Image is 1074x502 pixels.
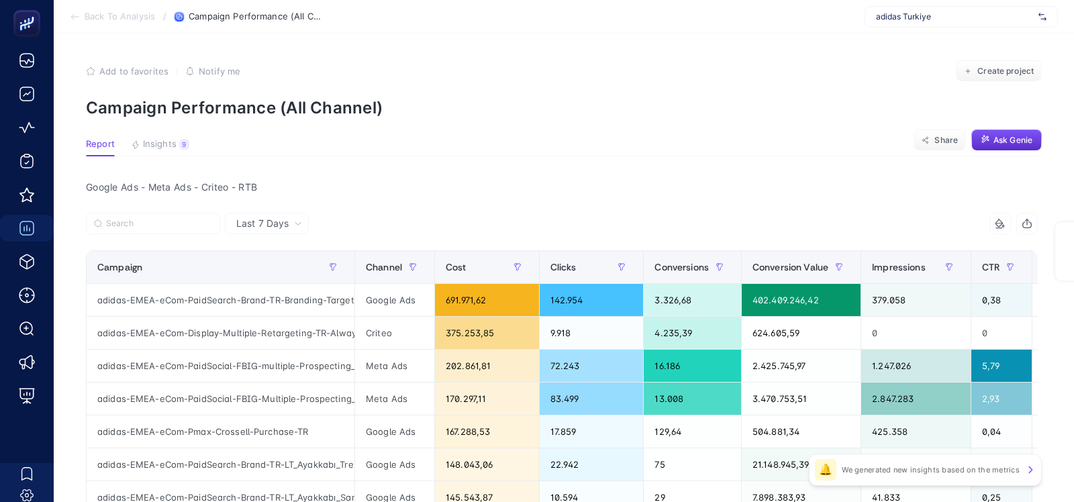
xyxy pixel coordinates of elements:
div: 21.148.945,39 [742,448,861,481]
span: Insights [143,139,177,150]
div: Meta Ads [355,383,434,415]
div: 691.971,62 [435,284,539,316]
div: 2.847.283 [861,383,970,415]
div: 16.186 [644,350,741,382]
div: 142.954 [540,284,644,316]
div: Google Ads [355,284,434,316]
div: 2,93 [971,383,1032,415]
span: Create project [977,66,1034,77]
div: 375.253,85 [435,317,539,349]
span: Conversions [654,262,709,272]
div: adidas-EMEA-eCom-PaidSearch-Brand-TR-Branding-TargetIS [87,284,354,316]
div: 17.859 [540,415,644,448]
div: 72.243 [540,350,644,382]
div: Google Ads - Meta Ads - Criteo - RTB [75,178,1048,197]
div: Google Ads [355,448,434,481]
span: Campaign [97,262,142,272]
p: We generated new insights based on the metrics [842,464,1020,475]
span: Ask Genie [993,135,1032,146]
div: 167.288,53 [435,415,539,448]
span: Notify me [199,66,240,77]
span: Share [934,135,958,146]
div: 379.058 [861,284,970,316]
img: svg%3e [1038,10,1046,23]
div: Google Ads [355,415,434,448]
div: 129,64 [644,415,741,448]
button: Create project [956,60,1042,82]
span: Campaign Performance (All Channel) [189,11,323,22]
div: 5,79 [971,350,1032,382]
span: Conversion Value [752,262,828,272]
span: Cost [446,262,467,272]
div: 0,38 [971,284,1032,316]
div: 624.605,59 [742,317,861,349]
div: adidas-EMEA-eCom-PaidSocial-FBIG-Multiple-Prospecting_NA-TR-ASC-2508 [87,383,354,415]
button: Ask Genie [971,130,1042,151]
div: 0,04 [971,415,1032,448]
div: adidas-EMEA-eCom-Pmax-Crossell-Purchase-TR [87,415,354,448]
div: 425.358 [861,415,970,448]
button: Notify me [185,66,240,77]
div: 🔔 [815,459,836,481]
p: Campaign Performance (All Channel) [86,98,1042,117]
div: Criteo [355,317,434,349]
div: adidas-EMEA-eCom-Display-Multiple-Retargeting-TR-AlwaysOnAppRetargeting [87,317,354,349]
div: 13.008 [644,383,741,415]
div: Meta Ads [355,350,434,382]
button: Add to favorites [86,66,168,77]
span: Back To Analysis [85,11,155,22]
span: Report [86,139,115,150]
div: 1.247.026 [861,350,970,382]
div: 504.881,34 [742,415,861,448]
span: Channel [366,262,402,272]
div: 9 [179,139,189,150]
div: 148.043,06 [435,448,539,481]
div: adidas-EMEA-eCom-PaidSocial-FBIG-multiple-Prospecting_NA-TR-App-DABA-2508 [87,350,354,382]
span: Last 7 Days [236,217,289,230]
div: 75 [644,448,741,481]
div: 0 [971,317,1032,349]
span: adidas Turkiye [876,11,1033,22]
div: 4.235,39 [644,317,741,349]
span: / [163,11,166,21]
div: 402.409.246,42 [742,284,861,316]
div: 83.499 [540,383,644,415]
div: 3.470.753,51 [742,383,861,415]
span: Add to favorites [99,66,168,77]
div: adidas-EMEA-eCom-PaidSearch-Brand-TR-LT_Ayakkabı_TrendUrunler [87,448,354,481]
div: 163.958 [861,448,970,481]
div: 0,14 [971,448,1032,481]
span: Impressions [872,262,926,272]
div: 170.297,11 [435,383,539,415]
input: Search [106,219,212,229]
div: 3.326,68 [644,284,741,316]
div: 0 [861,317,970,349]
div: 22.942 [540,448,644,481]
div: 9.918 [540,317,644,349]
span: CTR [982,262,999,272]
div: 2.425.745,97 [742,350,861,382]
span: Clicks [550,262,577,272]
button: Share [914,130,966,151]
div: 202.861,81 [435,350,539,382]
